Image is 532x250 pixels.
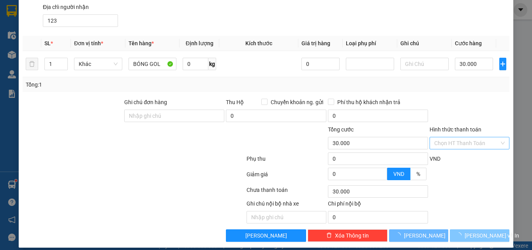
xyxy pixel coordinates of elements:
button: [PERSON_NAME] và In [450,229,509,242]
span: Tên hàng [129,40,154,46]
span: kg [208,58,216,70]
div: Phụ thu [246,154,327,168]
span: loading [456,232,465,238]
input: 0 [301,58,340,70]
span: VND [430,156,440,162]
span: VND [393,171,404,177]
span: Đơn vị tính [74,40,103,46]
button: delete [26,58,38,70]
span: [PERSON_NAME] [404,231,446,240]
input: Ghi chú đơn hàng [124,110,224,122]
span: Định lượng [186,40,213,46]
button: deleteXóa Thông tin [308,229,388,242]
span: delete [326,232,332,239]
span: Giá trị hàng [301,40,330,46]
div: Giảm giá [246,170,327,184]
span: Xóa Thông tin [335,231,369,240]
th: Ghi chú [397,36,452,51]
div: Ghi chú nội bộ nhà xe [247,199,326,211]
input: Địa chỉ của người nhận [43,14,118,27]
span: Kích thước [245,40,272,46]
input: Ghi Chú [400,58,449,70]
th: Loại phụ phí [343,36,397,51]
span: Phí thu hộ khách nhận trả [334,98,403,106]
span: Tổng cước [328,126,354,133]
div: Chưa thanh toán [246,186,327,199]
button: plus [499,58,506,70]
span: plus [500,61,506,67]
label: Hình thức thanh toán [430,126,481,133]
input: Nhập ghi chú [247,211,326,223]
span: Chuyển khoản ng. gửi [268,98,326,106]
span: loading [395,232,404,238]
span: Cước hàng [455,40,482,46]
label: Ghi chú đơn hàng [124,99,167,105]
span: Thu Hộ [226,99,244,105]
span: [PERSON_NAME] và In [465,231,519,240]
span: Khác [79,58,118,70]
span: [PERSON_NAME] [245,231,287,240]
button: [PERSON_NAME] [226,229,306,242]
span: SL [44,40,51,46]
input: VD: Bàn, Ghế [129,58,177,70]
button: [PERSON_NAME] [389,229,449,242]
div: Chi phí nội bộ [328,199,428,211]
div: Tổng: 1 [26,80,206,89]
div: Địa chỉ người nhận [43,3,118,11]
span: % [416,171,420,177]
